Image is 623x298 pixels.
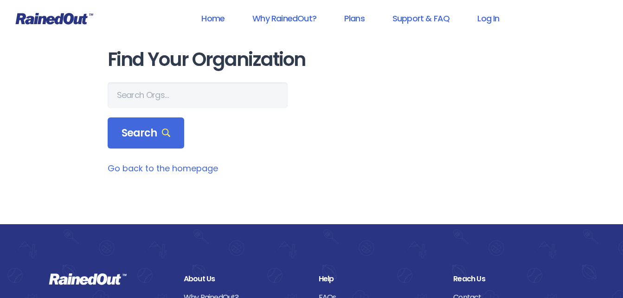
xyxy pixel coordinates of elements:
[184,273,305,285] div: About Us
[319,273,440,285] div: Help
[465,8,511,29] a: Log In
[108,117,185,149] div: Search
[108,82,288,108] input: Search Orgs…
[108,162,218,174] a: Go back to the homepage
[380,8,462,29] a: Support & FAQ
[122,127,171,140] span: Search
[453,273,574,285] div: Reach Us
[108,49,516,70] h1: Find Your Organization
[332,8,377,29] a: Plans
[189,8,237,29] a: Home
[240,8,328,29] a: Why RainedOut?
